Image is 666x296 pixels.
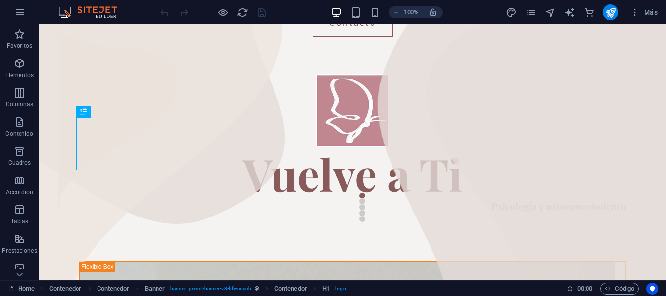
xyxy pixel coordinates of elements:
i: Comercio [584,7,595,18]
button: 4 [320,186,326,192]
h6: Tiempo de la sesión [567,283,593,295]
p: Elementos [5,71,34,79]
i: AI Writer [564,7,575,18]
span: 00 00 [577,283,592,295]
button: pages [525,6,536,18]
p: Accordion [6,188,33,196]
p: Cuadros [8,159,31,167]
span: Haz clic para seleccionar y doble clic para editar [97,283,130,295]
button: commerce [583,6,595,18]
span: Haz clic para seleccionar y doble clic para editar [274,283,307,295]
button: Haz clic para salir del modo de previsualización y seguir editando [217,6,229,18]
p: Prestaciones [2,247,37,255]
span: Haz clic para seleccionar y doble clic para editar [145,283,165,295]
i: Al redimensionar, ajustar el nivel de zoom automáticamente para ajustarse al dispositivo elegido. [429,8,437,17]
button: navigator [544,6,556,18]
span: Código [605,283,634,295]
span: . banner .preset-banner-v3-life-coach [169,283,251,295]
span: Haz clic para seleccionar y doble clic para editar [49,283,82,295]
a: Haz clic para cancelar la selección y doble clic para abrir páginas [8,283,35,295]
nav: breadcrumb [49,283,346,295]
button: Más [626,4,662,20]
button: reload [236,6,248,18]
span: Más [630,7,658,17]
p: Tablas [11,217,29,225]
i: Publicar [605,7,616,18]
p: Columnas [6,100,34,108]
span: Haz clic para seleccionar y doble clic para editar [322,283,330,295]
p: Favoritos [7,42,32,50]
i: Navegador [545,7,556,18]
i: Diseño (Ctrl+Alt+Y) [506,7,517,18]
button: text_generator [564,6,575,18]
i: Volver a cargar página [237,7,248,18]
button: 5 [320,192,326,197]
button: Usercentrics [646,283,658,295]
button: publish [603,4,618,20]
h6: 100% [403,6,419,18]
button: 100% [389,6,423,18]
button: 1 [320,168,326,174]
img: Editor Logo [56,6,129,18]
button: Código [600,283,639,295]
i: Este elemento es un preajuste personalizable [255,286,259,291]
span: : [584,285,586,292]
span: . logo [334,283,346,295]
button: 3 [320,180,326,186]
button: design [505,6,517,18]
p: Contenido [5,130,33,138]
button: 2 [320,174,326,180]
i: Páginas (Ctrl+Alt+S) [525,7,536,18]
